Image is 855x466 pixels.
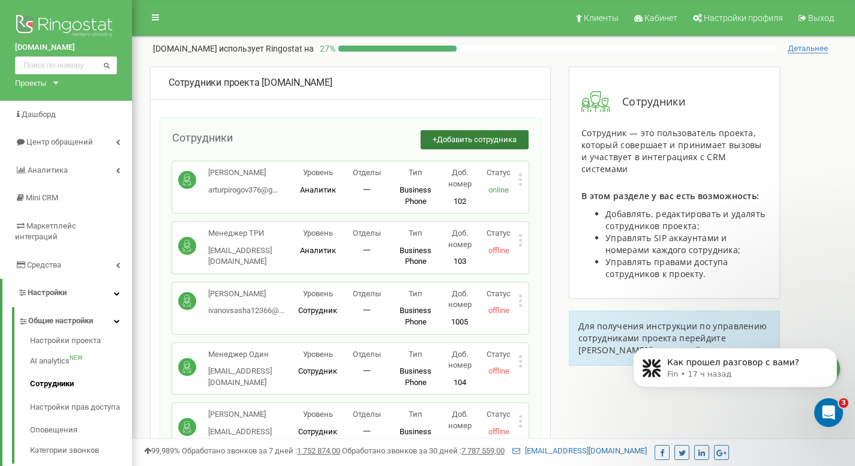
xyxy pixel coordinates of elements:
div: Проекты [15,77,46,89]
span: 一 [363,246,371,255]
p: [EMAIL_ADDRESS][DOMAIN_NAME] [208,426,293,449]
span: Статус [487,410,511,419]
a: [DOMAIN_NAME] [15,42,117,53]
span: Business Phone [400,366,431,387]
span: Сотрудник [298,366,337,375]
span: 99,989% [144,446,180,455]
span: Сотрудники [610,94,685,110]
img: Ringostat logo [15,12,117,42]
span: Отделы [353,350,381,359]
span: Центр обращений [26,137,93,146]
a: Общие настройки [18,307,132,332]
span: Доб. номер [448,350,472,370]
span: Дашборд [22,110,56,119]
span: Уровень [303,410,333,419]
span: Сотрудники проекта [169,77,259,88]
span: Сотрудник — это пользователь проекта, который совершает и принимает вызовы и участвует в интеграц... [581,127,762,175]
a: Оповещения [30,419,132,442]
div: [DOMAIN_NAME] [169,76,532,90]
p: [PERSON_NAME] [208,288,284,300]
a: [EMAIL_ADDRESS][DOMAIN_NAME] [512,446,647,455]
span: Уровень [303,168,333,177]
span: Детальнее [788,44,828,53]
span: Обработано звонков за 30 дней : [342,446,505,455]
span: 一 [363,306,371,315]
span: Настройки профиля [704,13,783,23]
span: Mini CRM [26,193,58,202]
span: offline [488,306,509,315]
span: 一 [363,366,371,375]
a: Сотрудники [30,372,132,396]
span: offline [488,246,509,255]
span: Доб. номер [448,229,472,249]
span: Тип [409,229,422,237]
span: Управлять SIP аккаунтами и номерами каждого сотрудника; [605,232,740,255]
span: Добавить сотрудника [437,135,517,144]
span: Статус [487,350,511,359]
span: Аналитик [300,185,336,194]
iframe: Intercom notifications сообщение [615,323,855,434]
p: [PERSON_NAME] [208,167,278,179]
span: В этом разделе у вас есть возможность: [581,190,759,202]
span: Тип [409,350,422,359]
span: Business Phone [400,246,431,266]
p: 104 [440,377,479,389]
span: Аналитика [28,166,68,175]
p: 27 % [314,43,338,55]
span: Обработано звонков за 7 дней : [182,446,340,455]
span: Отделы [353,168,381,177]
u: 7 787 559,00 [461,446,505,455]
button: +Добавить сотрудника [421,130,529,150]
span: 一 [363,185,371,194]
span: Business Phone [400,185,431,206]
a: Категории звонков [30,442,132,456]
span: online [488,185,509,194]
span: Уровень [303,289,333,298]
a: Настройки [2,279,132,307]
p: 105 [440,438,479,449]
input: Поиск по номеру [15,56,117,74]
span: Уровень [303,350,333,359]
u: 1 752 874,00 [297,446,340,455]
span: Доб. номер [448,289,472,309]
span: Сотрудник [298,427,337,436]
span: Тип [409,289,422,298]
span: Выход [808,13,834,23]
p: Менеджер Один [208,349,293,360]
span: arturpirogov376@g... [208,185,278,194]
span: Business Phone [400,427,431,447]
span: Доб. номер [448,168,472,188]
span: Отделы [353,289,381,298]
span: Настройки [28,288,67,297]
span: Уровень [303,229,333,237]
span: Клиенты [584,13,619,23]
a: Настройки прав доступа [30,396,132,419]
span: Тип [409,410,422,419]
p: 102 [440,196,479,208]
span: Сотрудники [172,131,233,144]
span: Добавлять, редактировать и удалять сотрудников проекта; [605,208,765,232]
span: Для получения инструкции по управлению сотрудниками проекта перейдите [PERSON_NAME] [578,320,767,356]
span: Статус [487,289,511,298]
span: Статус [487,229,511,237]
span: Маркетплейс интеграций [15,221,76,242]
span: offline [488,427,509,436]
span: Сотрудник [298,306,337,315]
span: Кабинет [644,13,677,23]
span: Отделы [353,229,381,237]
iframe: Intercom live chat [814,398,843,427]
span: Аналитик [300,246,336,255]
p: [EMAIL_ADDRESS][DOMAIN_NAME] [208,245,293,267]
span: использует Ringostat на [219,44,314,53]
a: AI analyticsNEW [30,350,132,373]
span: 一 [363,427,371,436]
span: Тип [409,168,422,177]
span: ivanovsasha12366@... [208,306,284,315]
span: Business Phone [400,306,431,326]
span: 3 [839,398,848,408]
span: offline [488,366,509,375]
